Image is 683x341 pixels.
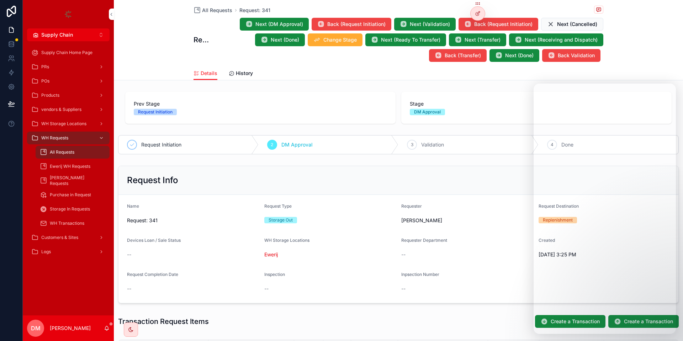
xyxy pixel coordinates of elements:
span: Next (Done) [505,52,534,59]
span: Next (Receiving and Dispatch) [525,36,598,43]
span: Back (Request Initiation) [474,21,533,28]
span: [PERSON_NAME] Requests [50,175,102,186]
button: Next (Ready To Transfer) [365,33,446,46]
span: 2 [271,142,273,148]
span: Request Initiation [141,141,181,148]
span: History [236,70,253,77]
span: Next (Done) [271,36,299,43]
span: POs [41,78,49,84]
a: Supply Chain Home Page [27,46,110,59]
span: Prev Stage [134,100,387,107]
a: WH Transactions [36,217,110,230]
span: All Requests [202,7,232,14]
a: Request: 341 [239,7,270,14]
p: [PERSON_NAME] [50,325,91,332]
span: vendors & Suppliers [41,107,81,112]
a: PRs [27,60,110,73]
span: 3 [411,142,413,148]
span: Purchase in Request [50,192,91,198]
a: Logs [27,245,110,258]
h1: Request: 341 [194,35,212,45]
span: DM Approval [281,141,312,148]
span: Next (DM Approval) [255,21,303,28]
div: Request Initiation [138,109,173,115]
a: All Requests [36,146,110,159]
span: PRs [41,64,49,70]
a: Products [27,89,110,102]
button: Next (Validation) [394,18,456,31]
a: Details [194,67,217,80]
span: Customers & Sites [41,235,78,240]
div: scrollable content [23,41,114,267]
button: Next (Done) [255,33,305,46]
span: Next (Ready To Transfer) [381,36,440,43]
a: [PERSON_NAME] Requests [36,174,110,187]
span: Storage In Requests [50,206,90,212]
span: Change Stage [323,36,357,43]
a: Ewerij WH Requests [36,160,110,173]
span: WH Transactions [50,220,84,226]
button: Back (Request Initiation) [459,18,538,31]
span: Request Completion Date [127,272,178,277]
span: Validation [421,141,444,148]
span: DM [31,324,41,332]
h2: Request Info [127,175,178,186]
span: -- [401,285,406,292]
span: Stage [410,100,663,107]
img: App logo [63,9,74,20]
button: Select Button [27,28,110,41]
a: vendors & Suppliers [27,103,110,116]
a: Purchase in Request [36,188,110,201]
h1: Transaction Request Items [118,316,209,326]
span: Ewerij WH Requests [50,164,90,169]
span: Inspection [264,272,285,277]
a: Customers & Sites [27,231,110,244]
span: -- [264,285,269,292]
span: Logs [41,249,51,255]
span: -- [401,251,406,258]
span: Request Type [264,203,292,209]
span: WH Storage Locations [41,121,86,127]
span: WH Requests [41,135,68,141]
span: Supply Chain [41,31,73,38]
span: Request: 341 [127,217,259,224]
span: Products [41,92,59,98]
button: Change Stage [308,33,362,46]
span: Next (Validation) [410,21,450,28]
span: -- [127,251,131,258]
span: Inpsection Number [401,272,439,277]
button: Next (DM Approval) [240,18,309,31]
span: Back Validation [558,52,595,59]
span: Details [201,70,217,77]
a: History [229,67,253,81]
span: All Requests [50,149,74,155]
button: Next (Transfer) [449,33,506,46]
span: Supply Chain Home Page [41,50,92,55]
div: Storage Out [269,217,293,223]
span: Next (Transfer) [465,36,501,43]
span: Devices Loan / Sale Status [127,238,181,243]
a: WH Storage Locations [27,117,110,130]
button: Back (Transfer) [429,49,487,62]
span: WH Storage Locations [264,238,309,243]
a: WH Requests [27,132,110,144]
span: Requester Department [401,238,447,243]
span: Requester [401,203,422,209]
span: Back (Request Initiation) [327,21,386,28]
span: [PERSON_NAME] [401,217,442,224]
a: POs [27,75,110,87]
button: Next (Receiving and Dispatch) [509,33,603,46]
a: Ewerij [264,251,278,258]
a: Storage In Requests [36,203,110,215]
span: Back (Transfer) [445,52,481,59]
iframe: Intercom live chat [534,84,676,334]
span: Next (Cancelled) [557,21,597,28]
a: All Requests [194,7,232,14]
span: Name [127,203,139,209]
button: Next (Done) [489,49,539,62]
button: Back Validation [542,49,600,62]
button: Next (Cancelled) [541,18,603,31]
div: DM Approval [414,109,441,115]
